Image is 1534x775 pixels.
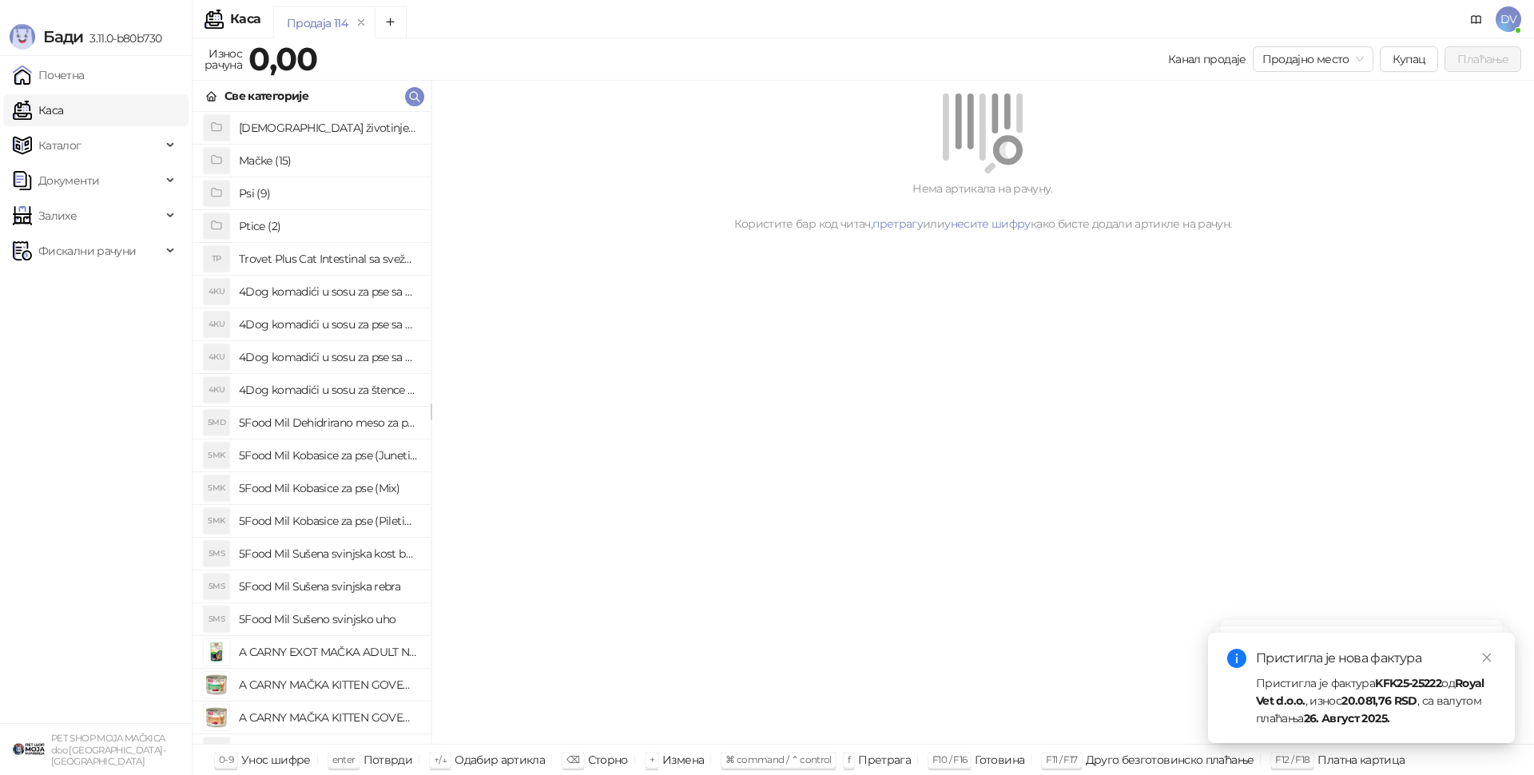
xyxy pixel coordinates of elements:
div: TP [204,246,229,272]
button: Купац [1380,46,1439,72]
button: Плаћање [1445,46,1521,72]
h4: 4Dog komadići u sosu za štence sa piletinom (100g) [239,377,418,403]
h4: 4Dog komadići u sosu za pse sa piletinom i govedinom (4x100g) [239,344,418,370]
a: Close [1478,649,1496,666]
span: F12 / F18 [1275,753,1309,765]
span: + [650,753,654,765]
span: enter [332,753,356,765]
div: 4KU [204,312,229,337]
span: info-circle [1227,649,1246,668]
h4: Mačke (15) [239,148,418,173]
div: 4KU [204,344,229,370]
div: Продаја 114 [287,14,348,32]
h4: 5Food Mil Dehidrirano meso za pse [239,410,418,435]
div: 5MK [204,508,229,534]
span: Залихе [38,200,77,232]
strong: 0,00 [248,39,317,78]
strong: KFK25-25222 [1375,676,1441,690]
a: претрагу [872,217,923,231]
a: Каса [13,94,63,126]
div: 4KU [204,377,229,403]
h4: 5Food Mil Kobasice za pse (Mix) [239,475,418,501]
div: ABP [204,737,229,763]
h4: 5Food Mil Sušena svinjska rebra [239,574,418,599]
div: Нема артикала на рачуну. Користите бар код читач, или како бисте додали артикле на рачун. [451,180,1515,232]
h4: 5Food Mil Kobasice za pse (Piletina) [239,508,418,534]
h4: 5Food Mil Kobasice za pse (Junetina) [239,443,418,468]
img: Slika [204,639,229,665]
div: 5MS [204,606,229,632]
span: F10 / F16 [932,753,967,765]
span: 3.11.0-b80b730 [83,31,161,46]
span: close [1481,652,1492,663]
img: Slika [204,672,229,697]
img: Slika [204,705,229,730]
div: Сторно [588,749,628,770]
span: Бади [43,27,83,46]
span: Продајно место [1262,47,1364,71]
span: Документи [38,165,99,197]
div: Измена [662,749,704,770]
div: Каса [230,13,260,26]
div: 5MK [204,443,229,468]
span: Каталог [38,129,81,161]
a: Документација [1464,6,1489,32]
div: Одабир артикла [455,749,545,770]
div: 5MD [204,410,229,435]
img: Logo [10,24,35,50]
h4: [DEMOGRAPHIC_DATA] životinje (3) [239,115,418,141]
h4: Ptice (2) [239,213,418,239]
img: 64x64-companyLogo-9f44b8df-f022-41eb-b7d6-300ad218de09.png [13,733,45,765]
h4: Trovet Plus Cat Intestinal sa svežom ribom (85g) [239,246,418,272]
span: f [848,753,850,765]
button: remove [351,16,372,30]
span: DV [1496,6,1521,32]
div: Све категорије [225,87,308,105]
h4: ADIVA Biotic Powder (1 kesica) [239,737,418,763]
span: ⌫ [566,753,579,765]
small: PET SHOP MOJA MAČKICA doo [GEOGRAPHIC_DATA]-[GEOGRAPHIC_DATA] [51,733,165,767]
div: Претрага [858,749,911,770]
div: Платна картица [1317,749,1405,770]
h4: A CARNY MAČKA KITTEN GOVEDINA,PILETINA I ZEC 200g [239,672,418,697]
div: Потврди [364,749,413,770]
strong: 20.081,76 RSD [1341,694,1417,708]
h4: A CARNY MAČKA KITTEN GOVEDINA,TELETINA I PILETINA 200g [239,705,418,730]
div: Друго безготовинско плаћање [1086,749,1254,770]
span: ↑/↓ [434,753,447,765]
div: 5MS [204,574,229,599]
span: ⌘ command / ⌃ control [725,753,832,765]
div: 5MK [204,475,229,501]
div: grid [193,112,431,744]
div: Пристигла је нова фактура [1256,649,1496,668]
div: Готовина [975,749,1024,770]
h4: 4Dog komadići u sosu za pse sa govedinom (100g) [239,279,418,304]
a: унесите шифру [944,217,1031,231]
div: 5MS [204,541,229,566]
h4: A CARNY EXOT MAČKA ADULT NOJ 85g [239,639,418,665]
span: 0-9 [219,753,233,765]
div: Унос шифре [241,749,311,770]
div: Износ рачуна [201,43,245,75]
h4: Psi (9) [239,181,418,206]
h4: 5Food Mil Sušena svinjska kost buta [239,541,418,566]
span: F11 / F17 [1046,753,1077,765]
strong: Royal Vet d.o.o. [1256,676,1484,708]
h4: 5Food Mil Sušeno svinjsko uho [239,606,418,632]
button: Add tab [375,6,407,38]
div: 4KU [204,279,229,304]
strong: 26. Август 2025. [1304,711,1390,725]
a: Почетна [13,59,85,91]
div: Пристигла је фактура од , износ , са валутом плаћања [1256,674,1496,727]
div: Канал продаје [1168,50,1246,68]
span: Фискални рачуни [38,235,136,267]
h4: 4Dog komadići u sosu za pse sa piletinom (100g) [239,312,418,337]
